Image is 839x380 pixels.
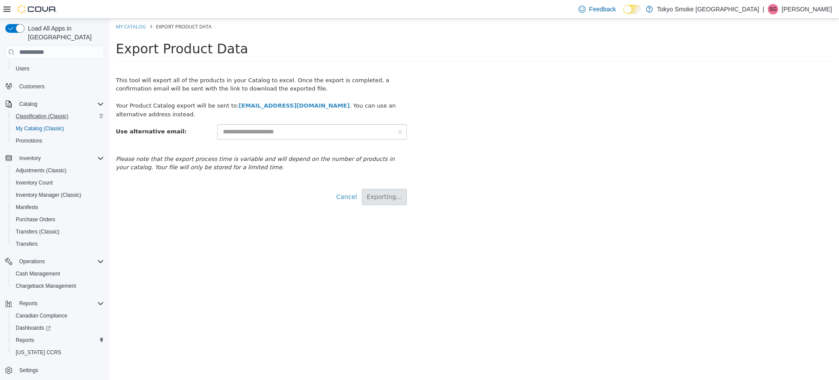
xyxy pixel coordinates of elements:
[12,123,68,134] a: My Catalog (Classic)
[12,202,104,213] span: Manifests
[12,347,104,358] span: Washington CCRS
[12,111,104,122] span: Classification (Classic)
[12,239,41,249] a: Transfers
[9,177,107,189] button: Inventory Count
[12,323,54,333] a: Dashboards
[16,167,66,174] span: Adjustments (Classic)
[16,256,104,267] span: Operations
[9,226,107,238] button: Transfers (Classic)
[9,322,107,334] a: Dashboards
[16,204,38,211] span: Manifests
[9,238,107,250] button: Transfers
[12,347,65,358] a: [US_STATE] CCRS
[2,297,107,310] button: Reports
[589,5,616,14] span: Feedback
[9,201,107,213] button: Manifests
[769,4,777,14] span: SG
[16,81,48,92] a: Customers
[9,310,107,322] button: Canadian Compliance
[12,63,104,74] span: Users
[16,312,67,319] span: Canadian Compliance
[16,365,42,376] a: Settings
[253,170,298,186] button: Exporting...
[12,281,80,291] a: Chargeback Management
[12,190,85,200] a: Inventory Manager (Classic)
[12,214,104,225] span: Purchase Orders
[12,268,63,279] a: Cash Management
[2,98,107,110] button: Catalog
[575,0,619,18] a: Feedback
[9,122,107,135] button: My Catalog (Classic)
[19,101,37,108] span: Catalog
[12,190,104,200] span: Inventory Manager (Classic)
[16,270,60,277] span: Cash Management
[12,165,70,176] a: Adjustments (Classic)
[2,255,107,268] button: Operations
[12,310,71,321] a: Canadian Compliance
[19,367,38,374] span: Settings
[19,83,45,90] span: Customers
[16,179,53,186] span: Inventory Count
[222,170,253,186] a: Cancel
[782,4,832,14] p: [PERSON_NAME]
[2,152,107,164] button: Inventory
[12,111,72,122] a: Classification (Classic)
[768,4,778,14] div: Sonia Garner
[12,281,104,291] span: Chargeback Management
[16,153,104,164] span: Inventory
[623,5,641,14] input: Dark Mode
[12,165,104,176] span: Adjustments (Classic)
[12,227,63,237] a: Transfers (Classic)
[12,63,33,74] a: Users
[16,349,61,356] span: [US_STATE] CCRS
[16,241,38,248] span: Transfers
[16,298,41,309] button: Reports
[763,4,764,14] p: |
[9,213,107,226] button: Purchase Orders
[16,256,49,267] button: Operations
[12,214,59,225] a: Purchase Orders
[16,113,69,120] span: Classification (Classic)
[9,268,107,280] button: Cash Management
[19,155,41,162] span: Inventory
[12,335,104,345] span: Reports
[12,136,104,146] span: Promotions
[9,110,107,122] button: Classification (Classic)
[12,178,56,188] a: Inventory Count
[12,268,104,279] span: Cash Management
[7,74,298,100] div: Your Product Catalog export will be sent to: . You can use an alternative address instead.
[16,216,55,223] span: Purchase Orders
[7,137,285,152] em: Please note that the export process time is variable and will depend on the number of products in...
[16,99,104,109] span: Catalog
[16,65,29,72] span: Users
[16,298,104,309] span: Reports
[16,337,34,344] span: Reports
[9,280,107,292] button: Chargeback Management
[7,4,37,11] a: My Catalog
[9,135,107,147] button: Promotions
[12,310,104,321] span: Canadian Compliance
[2,364,107,377] button: Settings
[16,282,76,289] span: Chargeback Management
[9,346,107,359] button: [US_STATE] CCRS
[12,123,104,134] span: My Catalog (Classic)
[9,164,107,177] button: Adjustments (Classic)
[12,136,46,146] a: Promotions
[16,192,81,199] span: Inventory Manager (Classic)
[16,228,59,235] span: Transfers (Classic)
[16,125,64,132] span: My Catalog (Classic)
[12,202,42,213] a: Manifests
[16,137,42,144] span: Promotions
[16,324,51,331] span: Dashboards
[657,4,759,14] p: Tokyo Smoke [GEOGRAPHIC_DATA]
[12,227,104,237] span: Transfers (Classic)
[16,365,104,376] span: Settings
[7,22,139,38] span: Export Product Data
[19,258,45,265] span: Operations
[12,239,104,249] span: Transfers
[12,323,104,333] span: Dashboards
[9,334,107,346] button: Reports
[16,99,41,109] button: Catalog
[129,84,240,90] strong: [EMAIL_ADDRESS][DOMAIN_NAME]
